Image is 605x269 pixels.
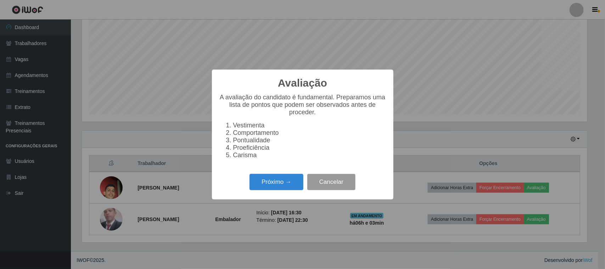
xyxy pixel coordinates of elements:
h2: Avaliação [278,77,327,89]
li: Vestimenta [233,122,386,129]
p: A avaliação do candidato é fundamental. Preparamos uma lista de pontos que podem ser observados a... [219,94,386,116]
li: Pontualidade [233,137,386,144]
button: Próximo → [250,174,303,191]
li: Proeficiência [233,144,386,152]
button: Cancelar [307,174,355,191]
li: Carisma [233,152,386,159]
li: Comportamento [233,129,386,137]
